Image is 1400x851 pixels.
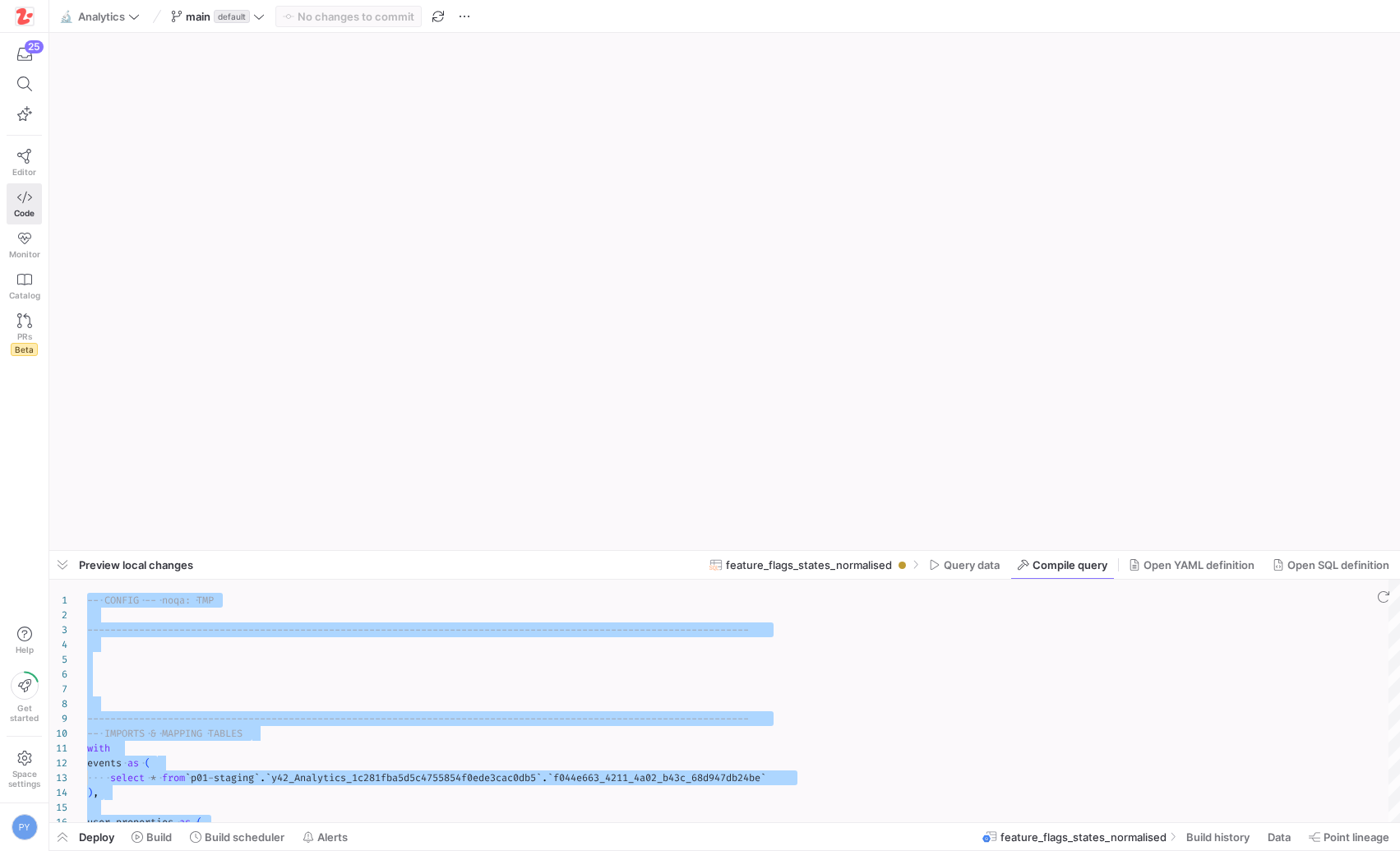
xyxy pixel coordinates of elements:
[56,6,144,27] button: 🔬Analytics
[1033,558,1107,571] span: Compile query
[1260,823,1298,850] button: Data
[49,785,67,800] div: 14
[191,771,208,784] span: p01
[208,771,214,784] span: -
[49,652,67,667] div: 5
[16,8,33,25] img: https://storage.googleapis.com/y42-prod-data-exchange/images/h4OkG5kwhGXbZ2sFpobXAPbjBGJTZTGe3yEd...
[7,2,42,30] a: https://storage.googleapis.com/y42-prod-data-exchange/images/h4OkG5kwhGXbZ2sFpobXAPbjBGJTZTGe3yEd...
[271,771,536,784] span: y42_Analytics_1c281fba5d5c4755854f0ede3cac0db5
[25,40,44,53] div: 25
[7,183,42,224] a: Code
[7,743,42,796] a: Spacesettings
[8,769,40,789] span: Space settings
[1144,558,1254,571] span: Open YAML definition
[663,712,749,725] span: ---------------
[14,645,35,654] span: Help
[49,815,67,830] div: 16
[124,823,179,850] button: Build
[87,742,110,755] span: with
[317,830,348,844] span: Alerts
[87,756,122,770] span: events
[760,771,766,784] span: `
[87,623,375,636] span: --------------------------------------------------
[49,682,67,696] div: 7
[78,10,125,23] span: Analytics
[542,771,548,784] span: .
[1186,830,1250,844] span: Build history
[49,667,67,682] div: 6
[49,622,67,637] div: 3
[60,11,72,22] span: 🔬
[254,771,260,784] span: `
[553,771,760,784] span: f044e663_4211_4a02_b43c_68d947db24be
[49,711,67,726] div: 9
[536,771,542,784] span: `
[79,558,193,571] span: Preview local changes
[183,823,292,850] button: Build scheduler
[7,266,42,307] a: Catalog
[9,290,40,300] span: Catalog
[266,771,271,784] span: `
[186,10,210,23] span: main
[49,741,67,756] div: 11
[49,770,67,785] div: 13
[145,756,150,770] span: (
[1010,551,1115,579] button: Compile query
[260,771,266,784] span: .
[10,703,39,723] span: Get started
[214,10,250,23] span: default
[179,816,191,829] span: as
[12,167,36,177] span: Editor
[196,816,202,829] span: (
[726,558,892,571] span: feature_flags_states_normalised
[1324,830,1389,844] span: Point lineage
[110,771,145,784] span: select
[214,771,254,784] span: staging
[17,331,32,341] span: PRs
[11,343,38,356] span: Beta
[93,786,99,799] span: ,
[127,756,139,770] span: as
[7,307,42,363] a: PRsBeta
[49,637,67,652] div: 4
[185,771,191,784] span: `
[375,623,663,636] span: --------------------------------------------------
[49,696,67,711] div: 8
[12,814,38,840] div: PY
[49,726,67,741] div: 10
[205,830,284,844] span: Build scheduler
[1287,558,1389,571] span: Open SQL definition
[7,665,42,729] button: Getstarted
[7,224,42,266] a: Monitor
[49,800,67,815] div: 15
[7,142,42,183] a: Editor
[49,756,67,770] div: 12
[7,39,42,69] button: 25
[7,810,42,844] button: PY
[548,771,553,784] span: `
[7,619,42,662] button: Help
[87,816,173,829] span: user_properties
[663,623,749,636] span: ---------------
[49,608,67,622] div: 2
[1179,823,1257,850] button: Build history
[1121,551,1262,579] button: Open YAML definition
[14,208,35,218] span: Code
[167,6,269,27] button: maindefault
[944,558,1000,571] span: Query data
[295,823,355,850] button: Alerts
[87,727,243,740] span: -- IMPORTS & MAPPING TABLES
[146,830,172,844] span: Build
[1268,830,1291,844] span: Data
[79,830,114,844] span: Deploy
[1265,551,1397,579] button: Open SQL definition
[87,712,375,725] span: --------------------------------------------------
[922,551,1007,579] button: Query data
[162,771,185,784] span: from
[375,712,663,725] span: --------------------------------------------------
[1000,830,1167,844] span: feature_flags_states_normalised
[9,249,40,259] span: Monitor
[87,786,93,799] span: )
[1301,823,1397,850] button: Point lineage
